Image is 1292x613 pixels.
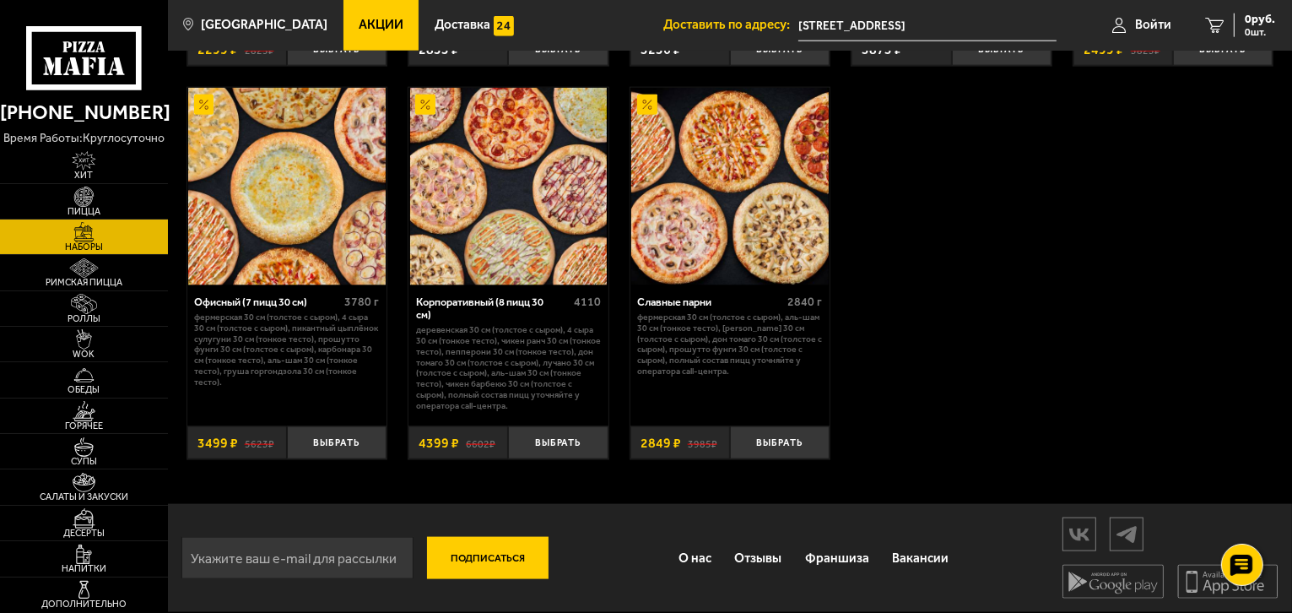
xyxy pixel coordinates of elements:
[187,88,387,285] a: АкционныйОфисный (7 пицц 30 см)
[1135,19,1171,31] span: Войти
[798,10,1057,41] span: Россия, Санкт-Петербург, Бестужевская улица, 48
[637,296,783,308] div: Славные парни
[667,536,723,580] a: О нас
[637,95,657,115] img: Акционный
[427,537,549,579] button: Подписаться
[194,95,214,115] img: Акционный
[641,43,681,57] span: 3256 ₽
[1084,43,1124,57] span: 2499 ₽
[1063,520,1095,550] img: vk
[245,43,274,57] s: 2825 ₽
[344,295,379,309] span: 3780 г
[197,43,238,57] span: 2299 ₽
[408,88,608,285] a: АкционныйКорпоративный (8 пицц 30 см)
[798,10,1057,41] input: Ваш адрес доставки
[181,537,414,579] input: Укажите ваш e-mail для рассылки
[188,88,386,285] img: Офисный (7 пицц 30 см)
[466,437,495,450] s: 6602 ₽
[630,88,830,285] a: АкционныйСлавные парни
[201,19,327,31] span: [GEOGRAPHIC_DATA]
[416,325,601,411] p: Деревенская 30 см (толстое с сыром), 4 сыра 30 см (тонкое тесто), Чикен Ранч 30 см (тонкое тесто)...
[194,296,340,308] div: Офисный (7 пицц 30 см)
[410,88,608,285] img: Корпоративный (8 пицц 30 см)
[287,426,387,459] button: Выбрать
[1245,27,1275,37] span: 0 шт.
[788,295,823,309] span: 2840 г
[641,437,681,450] span: 2849 ₽
[663,19,798,31] span: Доставить по адресу:
[494,16,514,36] img: 15daf4d41897b9f0e9f617042186c801.svg
[688,437,717,450] s: 3985 ₽
[793,536,881,580] a: Франшиза
[881,536,961,580] a: Вакансии
[862,43,902,57] span: 3873 ₽
[419,437,459,450] span: 4399 ₽
[435,19,490,31] span: Доставка
[637,312,822,377] p: Фермерская 30 см (толстое с сыром), Аль-Шам 30 см (тонкое тесто), [PERSON_NAME] 30 см (толстое с ...
[416,296,570,322] div: Корпоративный (8 пицц 30 см)
[508,426,608,459] button: Выбрать
[415,95,435,115] img: Акционный
[419,43,459,57] span: 2855 ₽
[197,437,238,450] span: 3499 ₽
[245,437,274,450] s: 5623 ₽
[1245,14,1275,25] span: 0 руб.
[730,426,830,459] button: Выбрать
[723,536,794,580] a: Отзывы
[1131,43,1160,57] s: 3823 ₽
[631,88,829,285] img: Славные парни
[1111,520,1143,550] img: tg
[574,295,601,309] span: 4110
[359,19,403,31] span: Акции
[194,312,379,388] p: Фермерская 30 см (толстое с сыром), 4 сыра 30 см (толстое с сыром), Пикантный цыплёнок сулугуни 3...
